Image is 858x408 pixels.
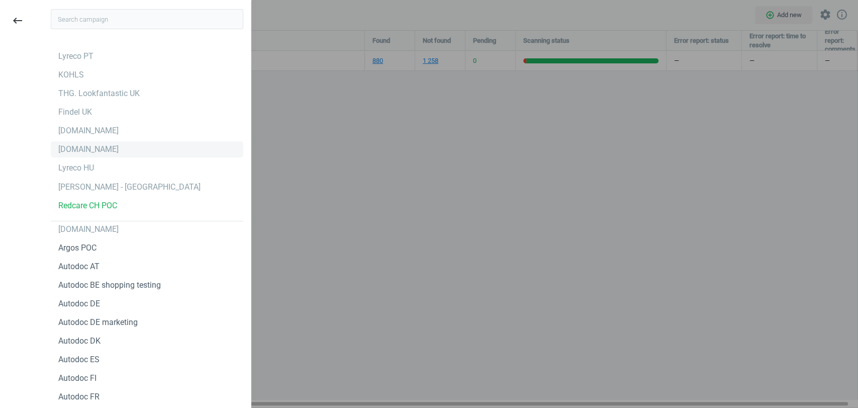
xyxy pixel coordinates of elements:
[58,261,100,272] div: Autodoc AT
[58,107,92,118] div: Findel UK
[58,144,119,155] div: [DOMAIN_NAME]
[58,354,100,365] div: Autodoc ES
[58,125,119,136] div: [DOMAIN_NAME]
[58,242,97,254] div: Argos POC
[58,182,201,193] div: [PERSON_NAME] - [GEOGRAPHIC_DATA]
[58,88,140,99] div: THG. Lookfantastic UK
[6,9,29,33] button: keyboard_backspace
[58,373,97,384] div: Autodoc FI
[58,298,100,309] div: Autodoc DE
[58,391,100,402] div: Autodoc FR
[58,317,138,328] div: Autodoc DE marketing
[12,15,24,27] i: keyboard_backspace
[58,224,119,235] div: [DOMAIN_NAME]
[58,69,84,80] div: KOHLS
[58,51,93,62] div: Lyreco PT
[58,280,161,291] div: Autodoc BE shopping testing
[58,200,117,211] div: Redcare CH POC
[51,9,243,29] input: Search campaign
[58,336,101,347] div: Autodoc DK
[58,162,94,174] div: Lyreco HU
